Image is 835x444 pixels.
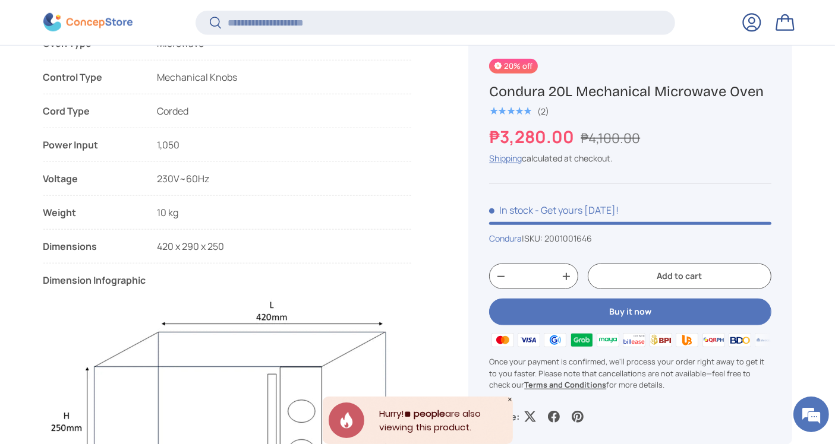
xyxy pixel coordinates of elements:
[524,379,606,389] a: Terms and Conditions
[535,203,619,216] p: - Get yours [DATE]!
[6,308,226,350] textarea: Type your message and hit 'Enter'
[489,125,577,148] strong: ₱3,280.00
[43,70,138,84] div: Control Type
[489,356,771,391] p: Once your payment is confirmed, we'll process your order right away to get it to you faster. Plea...
[516,331,542,348] img: visa
[700,331,726,348] img: qrph
[43,172,138,186] div: Voltage
[489,106,531,116] div: 5.0 out of 5.0 stars
[43,138,138,152] div: Power Input
[489,298,771,325] button: Buy it now
[489,151,771,164] div: calculated at checkout.
[489,232,522,243] a: Condura
[674,331,700,348] img: ubp
[568,331,594,348] img: grabpay
[489,58,537,73] span: 20% off
[157,104,189,118] span: Corded
[489,331,515,348] img: master
[157,206,179,219] span: 10 kg
[43,239,138,253] div: Dimensions
[524,232,543,243] span: SKU:
[43,104,138,118] div: Cord Type
[489,203,533,216] span: In stock
[195,6,223,34] div: Minimize live chat window
[581,129,640,147] s: ₱4,100.00
[43,205,138,220] div: Weight
[489,152,522,163] a: Shipping
[753,331,779,348] img: metrobank
[43,13,133,31] img: ConcepStore
[507,397,513,402] div: Close
[157,240,225,253] span: 420 x 290 x 250
[69,141,164,261] span: We're online!
[489,82,771,100] h1: Condura 20L Mechanical Microwave Oven
[489,105,531,117] span: ★★★★★
[43,273,412,287] div: Dimension Infographic
[544,232,592,243] span: 2001001646
[157,71,238,84] span: Mechanical Knobs
[489,103,549,116] a: 5.0 out of 5.0 stars (2)
[537,106,549,115] div: (2)
[522,232,592,243] span: |
[648,331,674,348] img: bpi
[727,331,753,348] img: bdo
[588,263,771,288] button: Add to cart
[621,331,647,348] img: billease
[542,331,568,348] img: gcash
[595,331,621,348] img: maya
[157,172,210,185] span: 230V~60Hz
[157,138,180,151] span: 1,050
[62,66,200,82] div: Chat with us now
